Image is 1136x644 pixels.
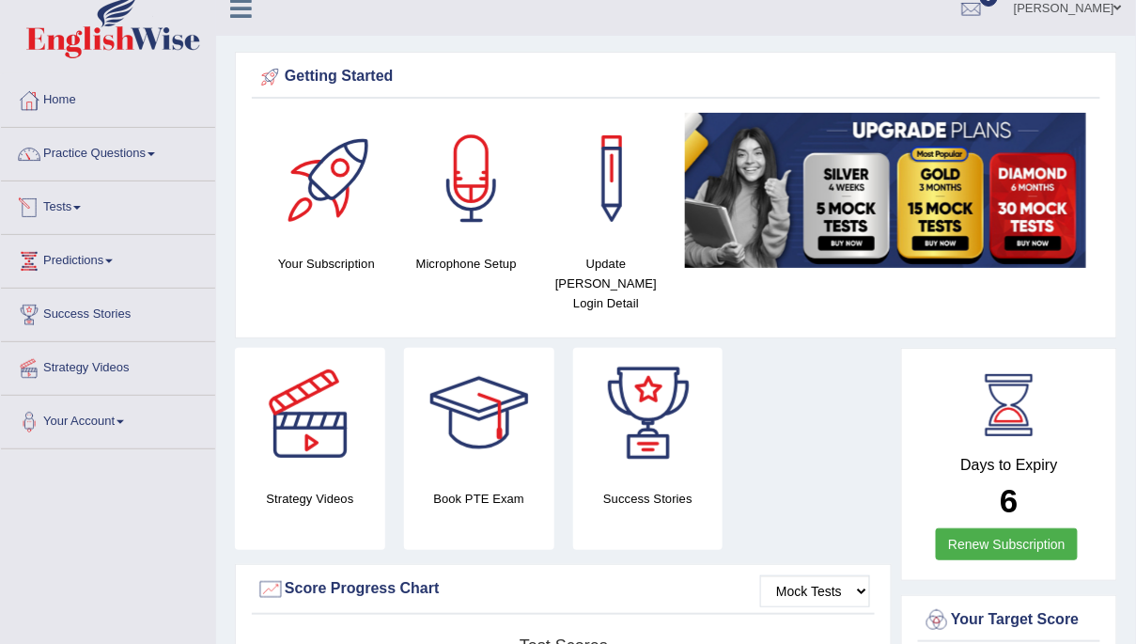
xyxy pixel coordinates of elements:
a: Tests [1,181,215,228]
img: small5.jpg [685,113,1086,268]
a: Strategy Videos [1,342,215,389]
h4: Update [PERSON_NAME] Login Detail [546,254,667,313]
a: Home [1,74,215,121]
div: Your Target Score [923,606,1096,635]
h4: Your Subscription [266,254,387,274]
a: Predictions [1,235,215,282]
h4: Microphone Setup [406,254,527,274]
a: Practice Questions [1,128,215,175]
h4: Book PTE Exam [404,489,554,509]
div: Getting Started [257,63,1096,91]
div: Score Progress Chart [257,575,870,604]
a: Renew Subscription [936,528,1078,560]
h4: Strategy Videos [235,489,385,509]
b: 6 [1000,482,1018,519]
a: Your Account [1,396,215,443]
h4: Days to Expiry [923,457,1096,474]
h4: Success Stories [573,489,724,509]
a: Success Stories [1,289,215,336]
